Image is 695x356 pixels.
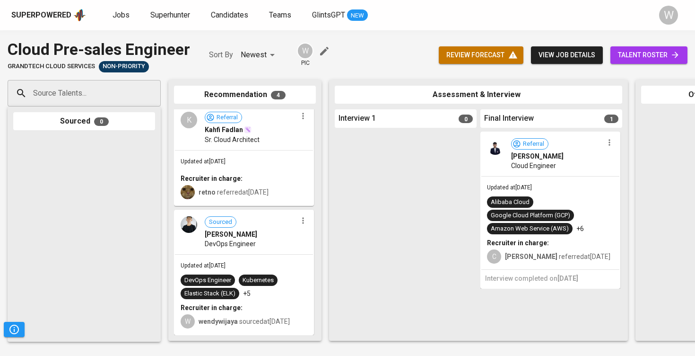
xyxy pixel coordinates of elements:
[487,184,532,191] span: Updated at [DATE]
[94,117,109,126] span: 0
[181,262,226,269] span: Updated at [DATE]
[335,86,622,104] div: Assessment & Interview
[8,62,95,71] span: GrandTech Cloud Services
[269,9,293,21] a: Teams
[205,218,236,227] span: Sourced
[184,289,235,298] div: Elastic Stack (ELK)
[181,314,195,329] div: W
[205,125,243,134] span: Kahfi Fadlan
[439,46,523,64] button: review forecast
[113,10,130,19] span: Jobs
[243,289,251,298] p: +5
[174,105,314,206] div: KReferralKahfi FadlanSr. Cloud ArchitectUpdated at[DATE]Recruiter in charge:retno referredat[DATE]
[181,216,197,233] img: 6964a8514dc7ad6d20ddf6e6ee86c39c.jpg
[312,10,345,19] span: GlintsGPT
[659,6,678,25] div: W
[244,126,252,133] img: magic_wand.svg
[99,61,149,72] div: Sufficient Talents in Pipeline
[113,9,131,21] a: Jobs
[241,49,267,61] p: Newest
[610,46,687,64] a: talent roster
[181,185,195,199] img: ec6c0910-f960-4a00-a8f8-c5744e41279e.jpg
[485,274,616,284] h6: Interview completed on
[459,115,473,123] span: 0
[539,49,595,61] span: view job details
[505,253,557,260] b: [PERSON_NAME]
[209,49,233,61] p: Sort By
[174,210,314,335] div: Sourced[PERSON_NAME]DevOps EngineerUpdated at[DATE]DevOps EngineerKubernetesElastic Stack (ELK)+5...
[576,224,584,233] p: +6
[269,10,291,19] span: Teams
[487,239,549,247] b: Recruiter in charge:
[297,43,313,59] div: W
[211,10,248,19] span: Candidates
[484,113,534,124] span: Final Interview
[491,198,530,207] div: Alibaba Cloud
[150,9,192,21] a: Superhunter
[557,275,578,282] span: [DATE]
[271,91,286,99] span: 4
[211,9,250,21] a: Candidates
[446,49,516,61] span: review forecast
[531,46,603,64] button: view job details
[181,304,243,311] b: Recruiter in charge:
[73,8,86,22] img: app logo
[511,161,556,170] span: Cloud Engineer
[4,322,25,337] button: Pipeline Triggers
[205,135,260,144] span: Sr. Cloud Architect
[99,62,149,71] span: Non-Priority
[339,113,376,124] span: Interview 1
[491,211,570,220] div: Google Cloud Platform (GCP)
[243,276,274,285] div: Kubernetes
[312,9,368,21] a: GlintsGPT NEW
[604,115,618,123] span: 1
[491,224,569,233] div: Amazon Web Service (AWS)
[205,230,257,239] span: [PERSON_NAME]
[174,86,316,104] div: Recommendation
[181,175,243,182] b: Recruiter in charge:
[505,253,610,260] span: referred at [DATE]
[199,188,216,196] b: retno
[150,10,190,19] span: Superhunter
[156,92,157,94] button: Open
[511,151,564,161] span: [PERSON_NAME]
[519,140,548,149] span: Referral
[205,239,256,249] span: DevOps Engineer
[199,188,269,196] span: referred at [DATE]
[184,276,231,285] div: DevOps Engineer
[13,112,155,131] div: Sourced
[297,43,313,67] div: pic
[11,10,71,21] div: Superpowered
[181,158,226,165] span: Updated at [DATE]
[181,112,197,128] div: K
[11,8,86,22] a: Superpoweredapp logo
[213,113,242,122] span: Referral
[199,318,238,325] b: wendywijaya
[8,38,190,61] div: Cloud Pre-sales Engineer
[487,249,501,264] div: C
[618,49,680,61] span: talent roster
[347,11,368,20] span: NEW
[241,46,278,64] div: Newest
[487,138,504,155] img: 9ced7ca183157b547fd9650c5a337354.png
[199,318,290,325] span: sourced at [DATE]
[480,132,620,289] div: Referral[PERSON_NAME]Cloud EngineerUpdated at[DATE]Alibaba CloudGoogle Cloud Platform (GCP)Amazon...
